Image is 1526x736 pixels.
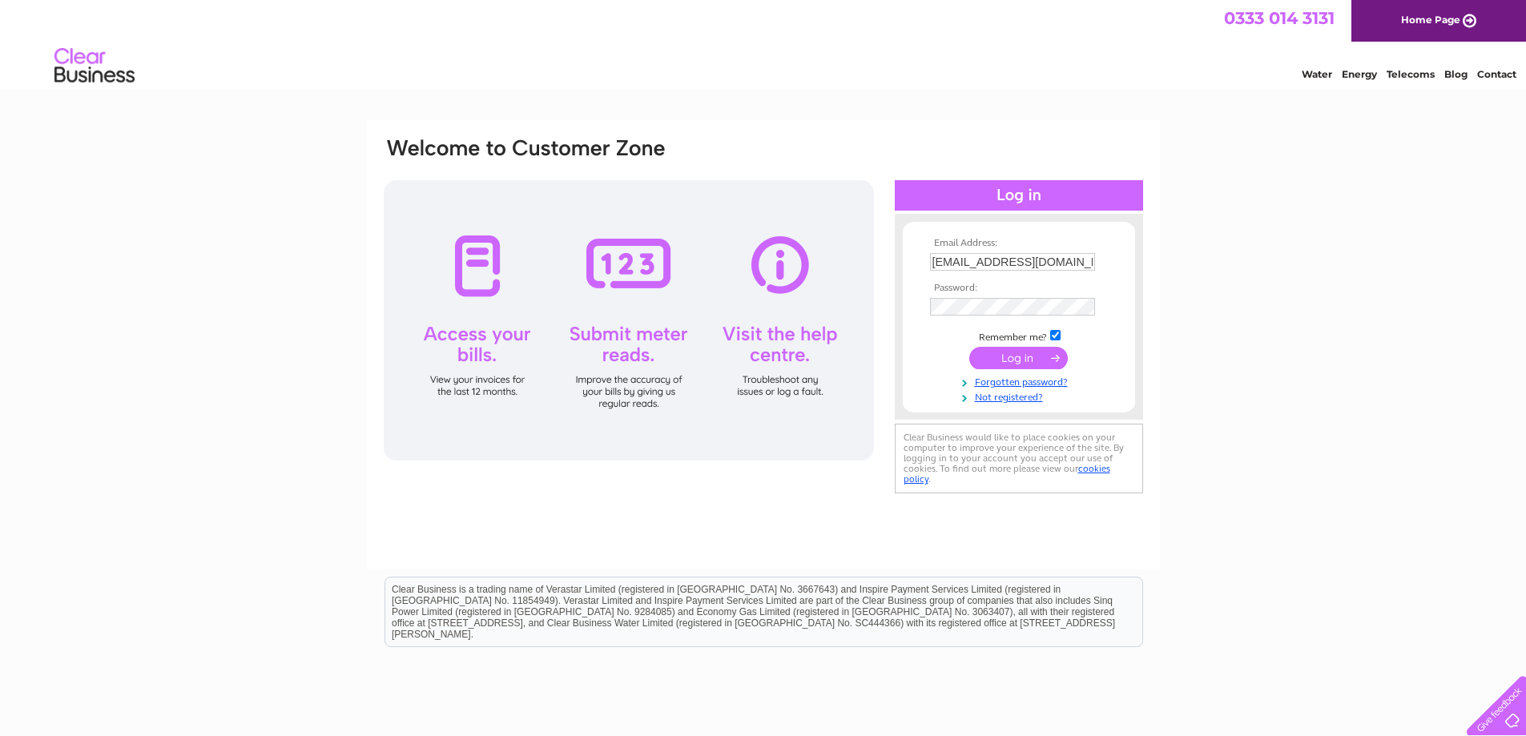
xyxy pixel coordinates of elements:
[930,388,1112,404] a: Not registered?
[926,283,1112,294] th: Password:
[969,347,1068,369] input: Submit
[1387,68,1435,80] a: Telecoms
[930,373,1112,388] a: Forgotten password?
[926,328,1112,344] td: Remember me?
[1224,8,1335,28] a: 0333 014 3131
[1477,68,1516,80] a: Contact
[1444,68,1468,80] a: Blog
[54,42,135,90] img: logo.png
[895,424,1143,493] div: Clear Business would like to place cookies on your computer to improve your experience of the sit...
[1342,68,1377,80] a: Energy
[1302,68,1332,80] a: Water
[385,9,1142,78] div: Clear Business is a trading name of Verastar Limited (registered in [GEOGRAPHIC_DATA] No. 3667643...
[926,238,1112,249] th: Email Address:
[904,463,1110,485] a: cookies policy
